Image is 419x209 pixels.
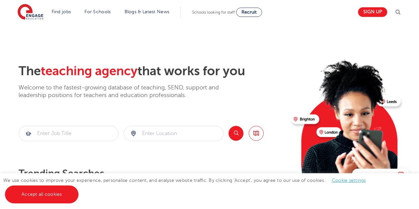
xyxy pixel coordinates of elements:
input: Submit [124,126,223,141]
span: Recruit [241,10,257,15]
span: We use cookies to improve your experience, personalise content, and analyse website traffic. By c... [3,178,373,197]
img: Engage Education [18,4,43,21]
p: Welcome to the fastest-growing database of teaching, SEND, support and leadership positions for t... [19,84,237,99]
a: Accept all cookies [5,185,79,203]
a: Find jobs [52,9,71,14]
span: teaching agency [41,64,137,78]
div: Submit [124,126,224,141]
button: Search [229,126,243,141]
a: Sign up [358,7,387,17]
input: Submit [19,126,118,141]
div: Submit [19,126,119,141]
a: Cookie settings [332,178,366,183]
a: For Schools [84,9,111,14]
h2: The that works for you [19,64,286,79]
a: Recruit [236,8,262,17]
a: Blogs & Latest News [125,9,170,14]
span: Schools looking for staff [192,10,235,15]
p: Trending searches [19,168,286,180]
